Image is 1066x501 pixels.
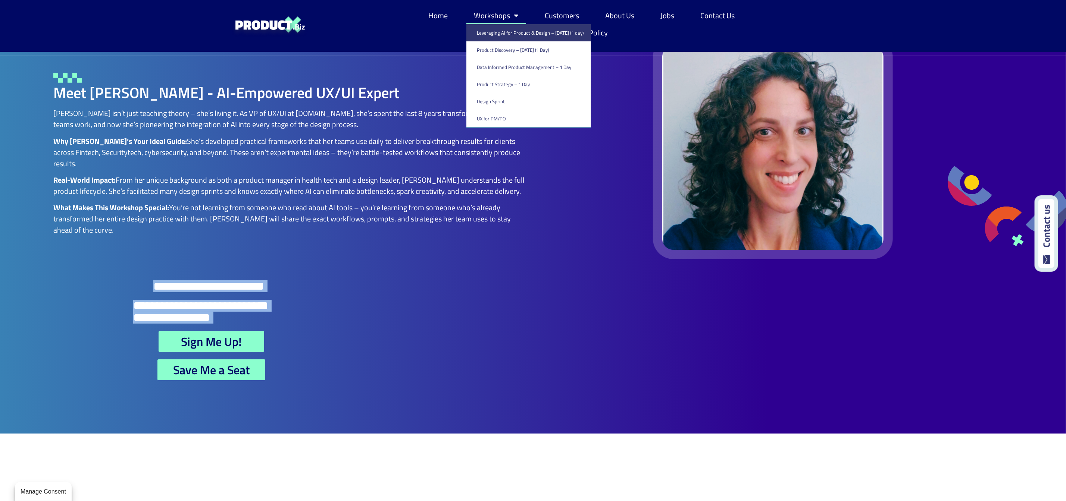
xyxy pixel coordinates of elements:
[53,108,531,130] p: [PERSON_NAME] isn’t just teaching theory – she’s living it. As VP of UX/UI at [DOMAIN_NAME], she’...
[53,136,531,169] p: She’s developed practical frameworks that her teams use daily to deliver breakthrough results for...
[159,331,264,352] a: Sign Me Up!
[53,202,169,213] strong: What Makes This Workshop Special:
[53,202,531,236] p: You’re not learning from someone who read about AI tools – you’re learning from someone who’s alr...
[53,174,116,186] strong: Real-World Impact:
[173,364,250,376] span: Save Me a Seat
[53,135,187,147] strong: Why [PERSON_NAME]’s Your Ideal Guide:
[15,482,72,501] button: Manage Consent
[53,85,531,100] h2: Meet [PERSON_NAME] - AI-Empowered UX/UI Expert
[181,335,242,347] span: Sign Me Up!
[53,174,531,197] p: From her unique background as both a product manager in health tech and a design leader, [PERSON_...
[157,359,265,380] a: Save Me a Seat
